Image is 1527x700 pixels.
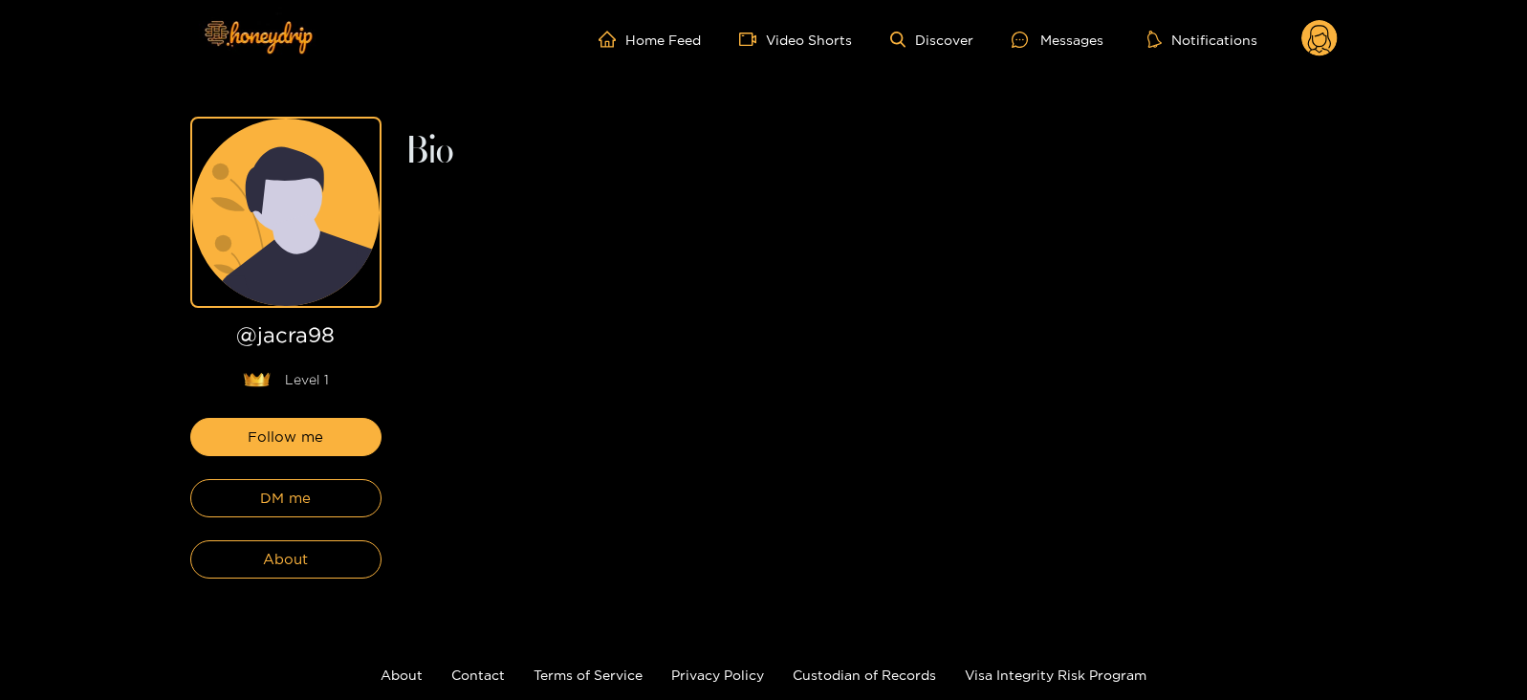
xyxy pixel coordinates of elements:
[534,667,643,682] a: Terms of Service
[243,372,271,387] img: lavel grade
[599,31,625,48] span: home
[404,136,1338,168] h2: Bio
[671,667,764,682] a: Privacy Policy
[599,31,701,48] a: Home Feed
[190,540,382,579] button: About
[739,31,852,48] a: Video Shorts
[890,32,973,48] a: Discover
[793,667,936,682] a: Custodian of Records
[260,487,311,510] span: DM me
[190,418,382,456] button: Follow me
[451,667,505,682] a: Contact
[381,667,423,682] a: About
[190,323,382,355] h1: @ jacra98
[263,548,308,571] span: About
[285,370,329,389] span: Level 1
[965,667,1146,682] a: Visa Integrity Risk Program
[1142,30,1263,49] button: Notifications
[1012,29,1103,51] div: Messages
[190,479,382,517] button: DM me
[248,426,323,448] span: Follow me
[739,31,766,48] span: video-camera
